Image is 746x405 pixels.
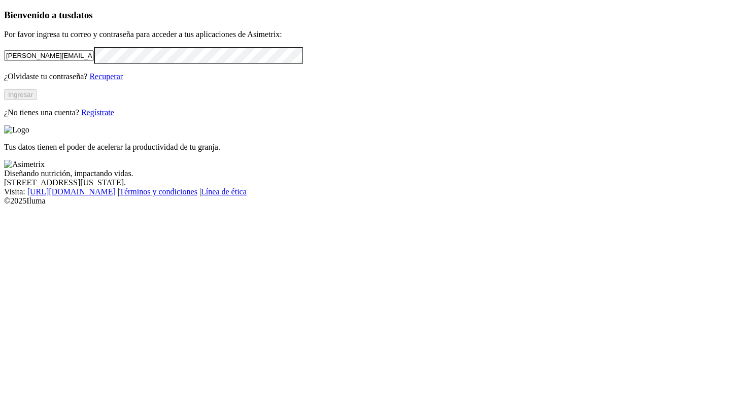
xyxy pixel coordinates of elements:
[4,72,742,81] p: ¿Olvidaste tu contraseña?
[4,125,29,134] img: Logo
[201,187,247,196] a: Línea de ética
[4,89,37,100] button: Ingresar
[119,187,197,196] a: Términos y condiciones
[4,169,742,178] div: Diseñando nutrición, impactando vidas.
[4,160,45,169] img: Asimetrix
[81,108,114,117] a: Regístrate
[71,10,93,20] span: datos
[4,187,742,196] div: Visita : | |
[4,10,742,21] h3: Bienvenido a tus
[4,196,742,206] div: © 2025 Iluma
[89,72,123,81] a: Recuperar
[4,108,742,117] p: ¿No tienes una cuenta?
[4,50,94,61] input: Tu correo
[27,187,116,196] a: [URL][DOMAIN_NAME]
[4,30,742,39] p: Por favor ingresa tu correo y contraseña para acceder a tus aplicaciones de Asimetrix:
[4,143,742,152] p: Tus datos tienen el poder de acelerar la productividad de tu granja.
[4,178,742,187] div: [STREET_ADDRESS][US_STATE].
